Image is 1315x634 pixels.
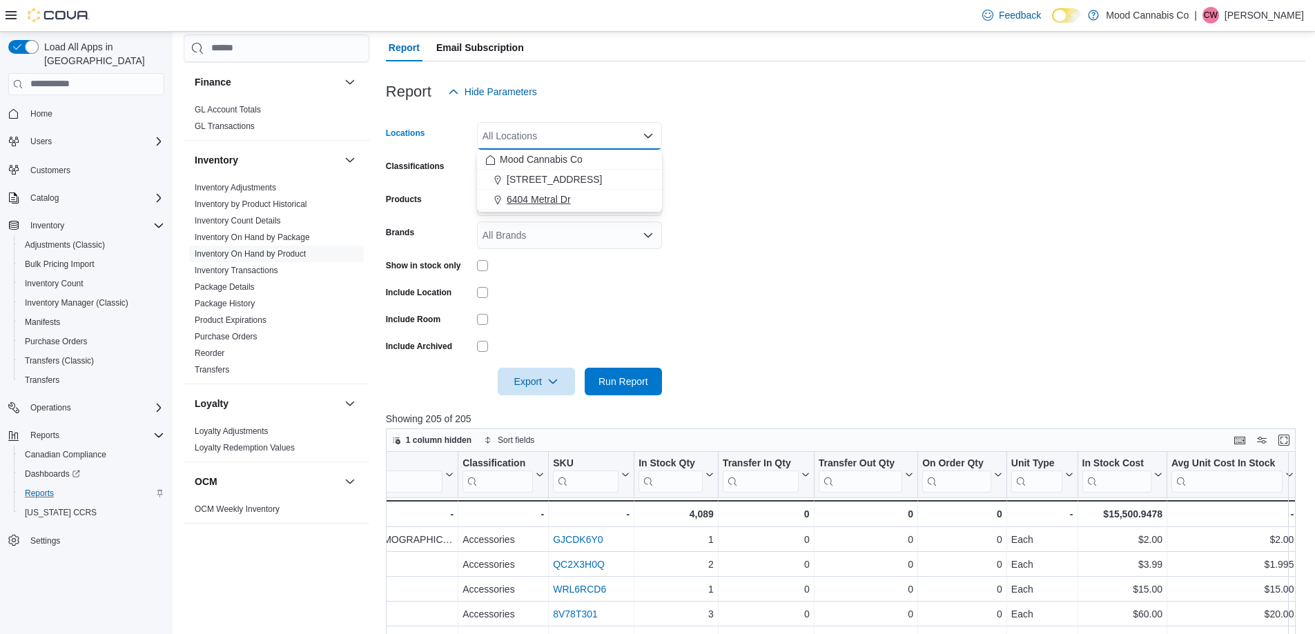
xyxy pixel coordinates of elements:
[25,161,164,178] span: Customers
[195,348,224,358] a: Reorder
[14,274,170,293] button: Inventory Count
[643,130,654,141] button: Close list of options
[195,249,306,259] a: Inventory On Hand by Product
[25,533,66,549] a: Settings
[1011,581,1073,597] div: Each
[195,153,238,167] h3: Inventory
[195,443,295,453] a: Loyalty Redemption Values
[25,532,164,549] span: Settings
[14,313,170,332] button: Manifests
[3,132,170,151] button: Users
[195,348,224,359] span: Reorder
[818,457,902,493] div: Transfer Out Qty
[195,232,310,243] span: Inventory On Hand by Package
[195,282,255,292] a: Package Details
[195,397,339,410] button: Loyalty
[186,531,454,548] div: 14mm [DEMOGRAPHIC_DATA] to 14mm [DEMOGRAPHIC_DATA] Adapter
[184,101,369,140] div: Finance
[342,535,358,551] button: Pricing
[462,606,544,622] div: Accessories
[19,485,164,502] span: Reports
[639,457,703,470] div: In Stock Qty
[507,192,571,206] span: 6404 Metral Dr
[14,464,170,484] a: Dashboards
[1171,457,1283,493] div: Avg Unit Cost In Stock
[553,457,630,493] button: SKU
[195,199,307,209] a: Inventory by Product Historical
[195,299,255,308] a: Package History
[14,445,170,464] button: Canadian Compliance
[195,298,255,309] span: Package History
[442,78,543,106] button: Hide Parameters
[818,606,913,622] div: 0
[19,353,164,369] span: Transfers (Classic)
[723,457,799,470] div: Transfer In Qty
[1082,606,1162,622] div: $60.00
[498,368,575,395] button: Export
[25,399,77,416] button: Operations
[30,136,52,147] span: Users
[30,430,59,441] span: Reports
[477,170,662,190] button: [STREET_ADDRESS]
[19,446,112,463] a: Canadian Compliance
[195,183,276,192] a: Inventory Adjustments
[639,531,714,548] div: 1
[598,375,648,388] span: Run Report
[818,457,902,470] div: Transfer Out Qty
[462,556,544,573] div: Accessories
[1011,457,1062,470] div: Unit Type
[922,556,1002,573] div: 0
[1011,457,1073,493] button: Unit Type
[25,297,128,308] span: Inventory Manager (Classic)
[19,372,65,388] a: Transfers
[553,559,605,570] a: QC2X3H0Q
[25,278,84,289] span: Inventory Count
[818,457,913,493] button: Transfer Out Qty
[30,192,59,204] span: Catalog
[19,275,164,292] span: Inventory Count
[462,457,533,493] div: Classification
[19,314,66,330] a: Manifests
[195,248,306,259] span: Inventory On Hand by Product
[195,75,231,89] h3: Finance
[25,133,57,150] button: Users
[639,606,714,622] div: 3
[195,504,280,515] span: OCM Weekly Inventory
[186,581,454,597] div: ALeaf - 5" Mini Torch Lighter
[386,287,451,298] label: Include Location
[1082,581,1162,597] div: $15.00
[3,426,170,445] button: Reports
[195,331,257,342] span: Purchase Orders
[19,372,164,388] span: Transfers
[195,475,217,488] h3: OCM
[186,506,454,522] div: -
[195,216,281,226] a: Inventory Count Details
[195,504,280,514] a: OCM Weekly Inventory
[25,217,70,234] button: Inventory
[1171,581,1294,597] div: $15.00
[386,341,452,352] label: Include Archived
[19,446,164,463] span: Canadian Compliance
[1276,432,1292,448] button: Enter fullscreen
[389,34,420,61] span: Report
[184,423,369,462] div: Loyalty
[186,457,442,470] div: Product
[818,581,913,597] div: 0
[184,501,369,523] div: OCM
[1171,531,1294,548] div: $2.00
[14,235,170,255] button: Adjustments (Classic)
[465,85,537,99] span: Hide Parameters
[3,188,170,208] button: Catalog
[723,457,799,493] div: Transfer In Qty
[195,75,339,89] button: Finance
[1171,556,1294,573] div: $1.995
[19,504,102,521] a: [US_STATE] CCRS
[3,531,170,551] button: Settings
[922,457,1002,493] button: On Order Qty
[19,466,164,482] span: Dashboards
[195,266,278,275] a: Inventory Transactions
[186,457,442,493] div: Product
[19,504,164,521] span: Washington CCRS
[19,466,86,482] a: Dashboards
[25,427,65,444] button: Reports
